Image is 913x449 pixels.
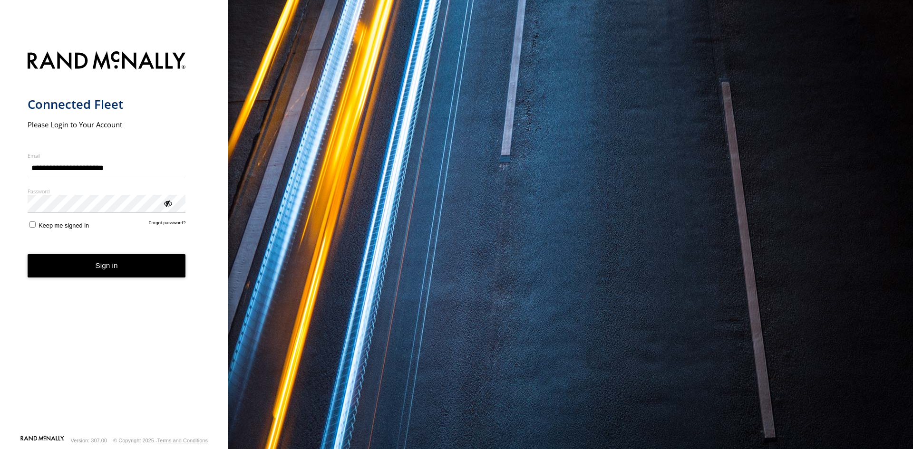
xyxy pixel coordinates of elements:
a: Visit our Website [20,436,64,445]
input: Keep me signed in [29,221,36,228]
div: ViewPassword [163,198,172,208]
img: Rand McNally [28,49,186,74]
a: Terms and Conditions [157,438,208,443]
label: Password [28,188,186,195]
button: Sign in [28,254,186,277]
span: Keep me signed in [39,222,89,229]
div: © Copyright 2025 - [113,438,208,443]
h2: Please Login to Your Account [28,120,186,129]
form: main [28,46,201,435]
h1: Connected Fleet [28,96,186,112]
div: Version: 307.00 [71,438,107,443]
a: Forgot password? [149,220,186,229]
label: Email [28,152,186,159]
